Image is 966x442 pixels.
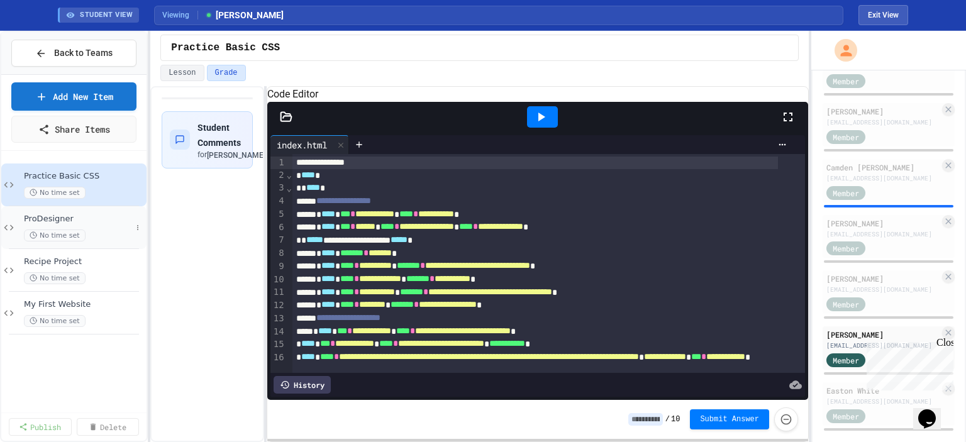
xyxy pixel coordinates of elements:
span: Back to Teams [54,47,113,60]
div: [PERSON_NAME] [826,106,940,117]
iframe: chat widget [862,337,953,390]
button: Grade [207,65,246,81]
span: No time set [24,187,86,199]
div: [EMAIL_ADDRESS][DOMAIN_NAME] [826,285,940,294]
span: / [665,414,670,424]
div: [EMAIL_ADDRESS][DOMAIN_NAME] [826,174,940,183]
button: Submit Answer [690,409,769,429]
div: 15 [270,338,286,351]
div: 16 [270,351,286,378]
div: 10 [270,273,286,287]
span: Recipe Project [24,257,144,267]
button: Lesson [160,65,204,81]
div: Chat with us now!Close [5,5,87,80]
a: Publish [9,418,72,436]
div: 2 [270,169,286,182]
div: 11 [270,286,286,299]
span: Submit Answer [700,414,759,424]
button: Back to Teams [11,40,136,67]
a: Add New Item [11,82,136,111]
div: 3 [270,182,286,195]
span: ProDesigner [24,214,131,224]
span: 10 [671,414,680,424]
div: 4 [270,195,286,208]
span: Member [833,299,859,310]
div: 5 [270,208,286,221]
span: Member [833,75,859,87]
span: [PERSON_NAME] [204,9,284,22]
div: [EMAIL_ADDRESS][DOMAIN_NAME] [826,118,940,127]
span: Member [833,187,859,199]
a: Share Items [11,116,136,143]
div: [EMAIL_ADDRESS][DOMAIN_NAME] [826,397,940,406]
span: Member [833,243,859,254]
div: Easton White [826,385,940,396]
div: 6 [270,221,286,235]
span: Member [833,355,859,366]
div: 12 [270,299,286,312]
button: Force resubmission of student's answer (Admin only) [774,407,798,431]
span: [PERSON_NAME] [207,151,265,160]
h6: Code Editor [267,87,808,102]
span: No time set [24,315,86,327]
div: [EMAIL_ADDRESS][DOMAIN_NAME] [826,229,940,239]
span: No time set [24,229,86,241]
button: More options [131,221,144,234]
div: 13 [270,312,286,326]
div: [EMAIL_ADDRESS][DOMAIN_NAME] [826,341,940,350]
a: Delete [77,418,140,436]
div: History [274,376,331,394]
span: My First Website [24,299,144,310]
span: Fold line [286,183,292,193]
span: Student Comments [197,123,241,148]
span: Viewing [162,9,198,21]
span: STUDENT VIEW [80,10,133,21]
span: Fold line [286,170,292,180]
div: index.html [270,138,333,152]
div: My Account [821,36,860,65]
div: Camden [PERSON_NAME] [826,162,940,173]
div: [PERSON_NAME] [826,329,940,340]
span: Practice Basic CSS [171,40,280,55]
button: Exit student view [858,5,908,25]
div: [PERSON_NAME] [826,218,940,229]
div: 7 [270,234,286,247]
span: No time set [24,272,86,284]
span: Member [833,411,859,422]
div: [PERSON_NAME] [826,273,940,284]
iframe: chat widget [913,392,953,429]
div: 8 [270,247,286,260]
div: 9 [270,260,286,273]
div: index.html [270,135,349,154]
div: for [197,150,265,160]
span: Member [833,131,859,143]
div: 14 [270,326,286,339]
span: Practice Basic CSS [24,171,144,182]
div: 1 [270,157,286,169]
